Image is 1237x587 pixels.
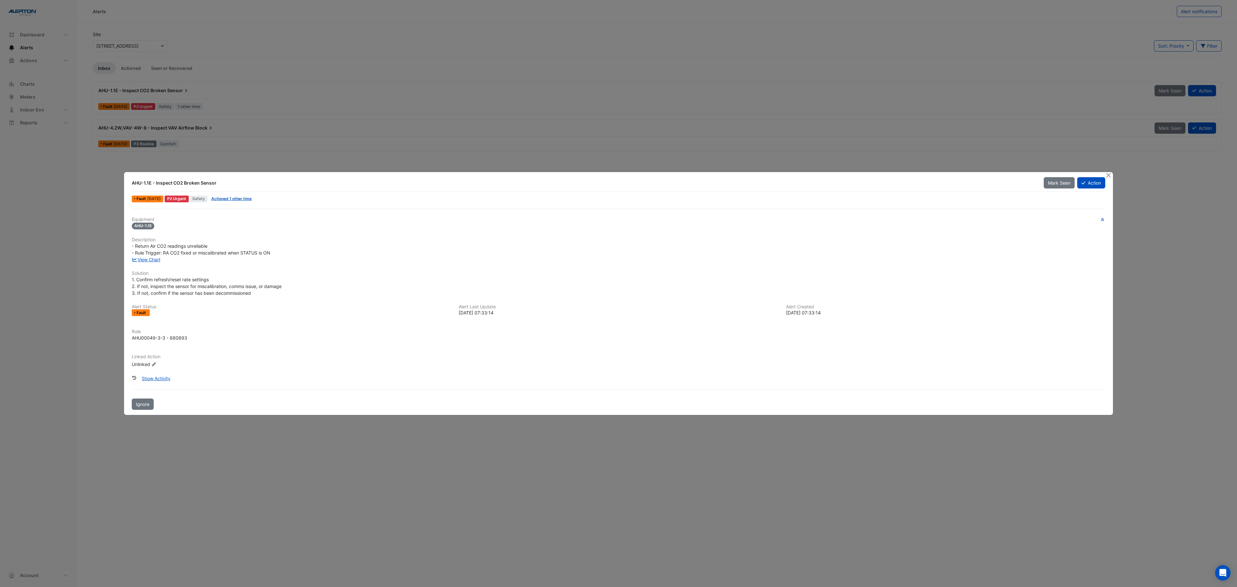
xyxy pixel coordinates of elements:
div: Open Intercom Messenger [1215,565,1231,581]
button: Close [1105,172,1112,179]
button: Action [1077,177,1105,188]
h6: Alert Status [132,304,451,310]
fa-icon: Edit Linked Action [151,362,156,367]
h6: Linked Action [132,354,1105,360]
div: AHU00049-3-3 - 880893 [132,334,187,341]
div: P2 Urgent [165,196,189,202]
span: Fault [137,311,147,315]
button: Ignore [132,399,154,410]
h6: Rule [132,329,1105,334]
button: Mark Seen [1044,177,1075,188]
h6: Solution [132,271,1105,276]
a: Actioned 1 other time [211,196,252,201]
button: Show Activity [138,373,175,384]
span: - Return Air CO2 readings unreliable - Rule Trigger: RA CO2 fixed or miscalibrated when STATUS is ON [132,243,270,255]
a: View Chart [132,257,160,262]
h6: Alert Last Update [459,304,778,310]
h6: Description [132,237,1105,243]
div: [DATE] 07:33:14 [786,309,1105,316]
span: 1. Confirm refresh/reset rate settings 2. If not, inspect the sensor for miscalibration, comms is... [132,277,282,296]
span: Ignore [136,401,149,407]
span: AHU-1.1E [132,223,154,229]
div: Unlinked [132,361,209,368]
h6: Alert Created [786,304,1105,310]
div: [DATE] 07:33:14 [459,309,778,316]
span: Tue 09-Sep-2025 07:33 AWST [147,196,161,201]
span: Fault [137,197,147,201]
h6: Equipment [132,217,1105,222]
span: Safety [190,196,208,202]
span: Mark Seen [1048,180,1070,186]
div: AHU-1.1E - Inspect CO2 Broken Sensor [132,180,1036,186]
